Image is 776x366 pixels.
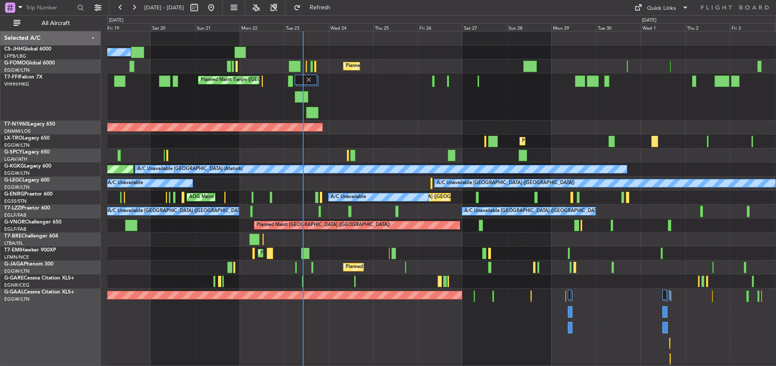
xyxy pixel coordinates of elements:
a: T7-LZZIPraetor 600 [4,206,50,211]
div: A/C Unavailable [GEOGRAPHIC_DATA] ([GEOGRAPHIC_DATA]) [108,205,246,218]
a: T7-BREChallenger 604 [4,234,58,239]
a: VHHH/HKG [4,81,29,87]
div: Mon 22 [240,23,284,31]
div: A/C Unavailable [108,177,143,190]
span: T7-N1960 [4,122,28,127]
div: Thu 2 [685,23,730,31]
span: T7-EMI [4,248,21,253]
span: G-VNOR [4,220,25,225]
button: Quick Links [630,1,693,14]
a: LFMN/NCE [4,254,29,260]
div: Sat 27 [462,23,507,31]
a: T7-EMIHawker 900XP [4,248,56,253]
div: Planned Maint Tianjin ([GEOGRAPHIC_DATA]) [201,74,299,87]
div: Planned Maint [GEOGRAPHIC_DATA] [260,247,341,260]
a: DNMM/LOS [4,128,31,134]
div: A/C Unavailable [GEOGRAPHIC_DATA] ([GEOGRAPHIC_DATA]) [437,177,575,190]
span: T7-LZZI [4,206,22,211]
a: EGGW/LTN [4,170,30,176]
a: EGGW/LTN [4,296,30,302]
span: CS-JHH [4,47,22,52]
button: Refresh [290,1,341,14]
button: All Aircraft [9,17,92,30]
div: Planned Maint [GEOGRAPHIC_DATA] ([GEOGRAPHIC_DATA]) [522,135,656,148]
a: EGGW/LTN [4,67,30,73]
span: G-FOMO [4,61,26,66]
a: EGNR/CEG [4,282,30,288]
span: G-LEGC [4,178,22,183]
a: LTBA/ISL [4,240,23,246]
span: All Aircraft [22,20,89,26]
div: [DATE] [109,17,123,24]
a: LFPB/LBG [4,53,26,59]
a: LX-TROLegacy 650 [4,136,50,141]
div: Tue 23 [284,23,329,31]
span: [DATE] - [DATE] [144,4,184,11]
div: Planned Maint [GEOGRAPHIC_DATA] ([GEOGRAPHIC_DATA]) [346,60,479,73]
span: G-SPCY [4,150,22,155]
div: AOG Maint London ([GEOGRAPHIC_DATA]) [189,191,284,204]
div: Mon 29 [551,23,596,31]
span: LX-TRO [4,136,22,141]
a: CS-JHHGlobal 6000 [4,47,51,52]
span: Refresh [302,5,338,11]
a: G-KGKGLegacy 600 [4,164,51,169]
div: Wed 1 [641,23,685,31]
span: T7-FFI [4,75,19,80]
a: EGGW/LTN [4,184,30,190]
a: EGLF/FAB [4,226,26,232]
span: G-JAGA [4,262,24,267]
div: A/C Unavailable [GEOGRAPHIC_DATA] (Ataturk) [137,163,243,176]
a: G-LEGCLegacy 600 [4,178,50,183]
div: Fri 19 [106,23,150,31]
div: Sun 28 [507,23,551,31]
a: G-GAALCessna Citation XLS+ [4,290,74,295]
span: T7-BRE [4,234,22,239]
img: gray-close.svg [305,76,313,84]
a: G-GARECessna Citation XLS+ [4,276,74,281]
div: Sat 20 [151,23,195,31]
span: G-GARE [4,276,24,281]
div: Wed 24 [329,23,373,31]
div: [DATE] [642,17,656,24]
div: Quick Links [647,4,676,13]
div: Planned Maint [GEOGRAPHIC_DATA] ([GEOGRAPHIC_DATA]) [346,261,479,274]
div: Planned Maint [GEOGRAPHIC_DATA] ([GEOGRAPHIC_DATA]) [257,219,390,232]
span: G-ENRG [4,192,24,197]
span: G-KGKG [4,164,24,169]
div: A/C Unavailable [GEOGRAPHIC_DATA] ([GEOGRAPHIC_DATA]) [464,205,602,218]
div: Thu 25 [373,23,418,31]
div: A/C Unavailable [331,191,366,204]
a: G-JAGAPhenom 300 [4,262,53,267]
div: Fri 26 [418,23,462,31]
div: Sun 21 [195,23,240,31]
a: T7-N1960Legacy 650 [4,122,55,127]
a: G-VNORChallenger 650 [4,220,61,225]
a: EGGW/LTN [4,142,30,148]
a: G-FOMOGlobal 6000 [4,61,55,66]
div: Fri 3 [730,23,774,31]
div: Tue 30 [596,23,641,31]
a: G-ENRGPraetor 600 [4,192,53,197]
a: EGGW/LTN [4,268,30,274]
input: Trip Number [26,1,75,14]
a: T7-FFIFalcon 7X [4,75,42,80]
a: EGSS/STN [4,198,27,204]
span: G-GAAL [4,290,24,295]
a: EGLF/FAB [4,212,26,218]
a: LGAV/ATH [4,156,27,162]
a: G-SPCYLegacy 650 [4,150,50,155]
